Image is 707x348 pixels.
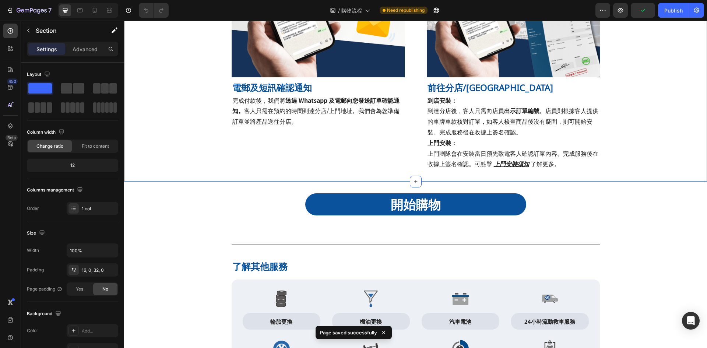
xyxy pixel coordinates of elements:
div: 12 [28,160,117,171]
div: Add... [82,328,116,334]
strong: 了解其他服務 [108,239,163,252]
div: Layout [27,70,52,80]
img: Alt Image [328,270,345,287]
div: Width [27,247,39,254]
button: 7 [3,3,55,18]
p: Section [36,26,96,35]
a: 機油更換 [208,292,286,309]
div: Columns management [27,185,84,195]
h2: 前往分店/[GEOGRAPHIC_DATA] [303,60,476,73]
img: Alt Image [418,319,434,336]
img: Alt Image [239,319,255,336]
span: No [102,286,108,292]
a: Image Title [298,270,375,287]
img: Alt Image [149,319,166,336]
a: Image Title [298,319,375,336]
div: Padding [27,267,44,273]
span: 購物流程 [341,7,362,14]
div: Order [27,205,39,212]
a: Image Title [119,319,196,336]
a: Image Title [119,270,196,287]
strong: 開始購物 [267,175,317,192]
img: Alt Image [418,270,434,287]
p: Advanced [73,45,98,53]
button: Publish [658,3,689,18]
span: Need republishing [387,7,425,14]
span: Fit to content [82,143,109,150]
span: 機油更換 [236,297,258,305]
a: Image Title [387,319,465,336]
img: Alt Image [149,270,166,287]
div: Publish [664,7,683,14]
p: Settings [36,45,57,53]
img: Alt Image [328,319,345,336]
div: Beta [6,135,18,141]
span: / [338,7,340,14]
div: Page padding [27,286,63,292]
div: Size [27,228,46,238]
div: Column width [27,127,66,137]
div: 450 [7,78,18,84]
a: Image Title [208,270,286,287]
span: 24小時流動救車服務 [400,297,451,305]
img: Alt Image [239,270,255,287]
div: 1 col [82,205,116,212]
span: 汽車電池 [325,297,347,305]
a: Image Title [208,319,286,336]
a: 上門安裝須知 [370,138,405,147]
span: Yes [76,286,83,292]
div: Open Intercom Messenger [682,312,700,330]
span: Change ratio [36,143,63,150]
div: 16, 0, 32, 0 [82,267,116,274]
p: Page saved successfully [320,329,377,336]
strong: 到店安裝： [303,75,333,84]
strong: 出示訂單編號 [380,85,415,94]
iframe: Design area [124,21,707,348]
a: 24小時流動救車服務 [387,292,465,309]
a: 汽車電池 [298,292,375,309]
span: 輪胎更換 [146,297,168,305]
input: Auto [67,244,118,257]
a: 開始購物 [181,173,402,195]
strong: 上門安裝： [303,117,333,126]
p: 7 [48,6,52,15]
a: 輪胎更換 [119,292,196,309]
div: Undo/Redo [139,3,169,18]
div: Background [27,309,63,319]
div: Color [27,327,38,334]
p: 到達分店後，客人只需向店員 。店員則根據客人提供的車牌車款核對訂單，如客人檢查商品後沒有疑問，則可開始安裝。完成服務後在收據上簽名確認。 上門團隊會在安裝當日預先致電客人確認訂單內容。完成服務後... [303,74,475,149]
a: Image Title [387,270,465,287]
